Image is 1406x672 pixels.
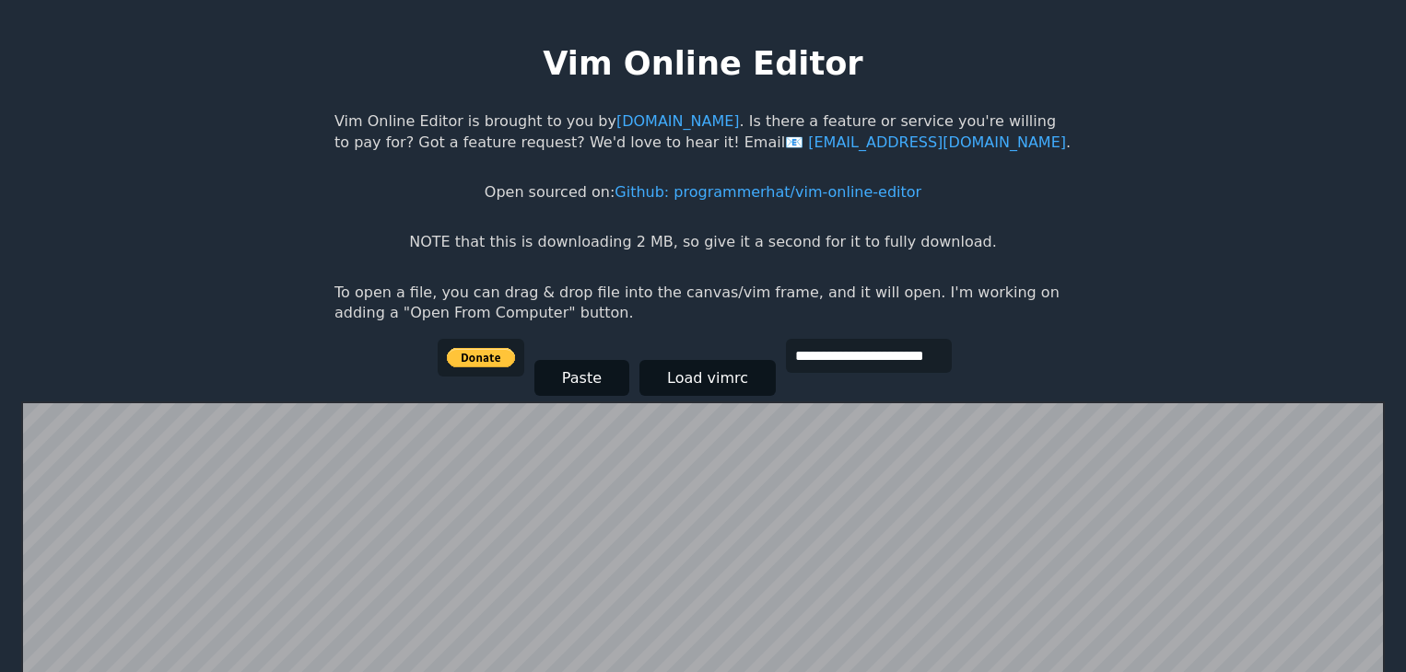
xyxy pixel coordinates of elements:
[616,112,740,130] a: [DOMAIN_NAME]
[485,182,921,203] p: Open sourced on:
[615,183,921,201] a: Github: programmerhat/vim-online-editor
[785,133,1066,151] a: [EMAIL_ADDRESS][DOMAIN_NAME]
[334,283,1072,324] p: To open a file, you can drag & drop file into the canvas/vim frame, and it will open. I'm working...
[534,360,629,396] button: Paste
[543,41,862,86] h1: Vim Online Editor
[334,111,1072,153] p: Vim Online Editor is brought to you by . Is there a feature or service you're willing to pay for?...
[639,360,776,396] button: Load vimrc
[409,232,996,252] p: NOTE that this is downloading 2 MB, so give it a second for it to fully download.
